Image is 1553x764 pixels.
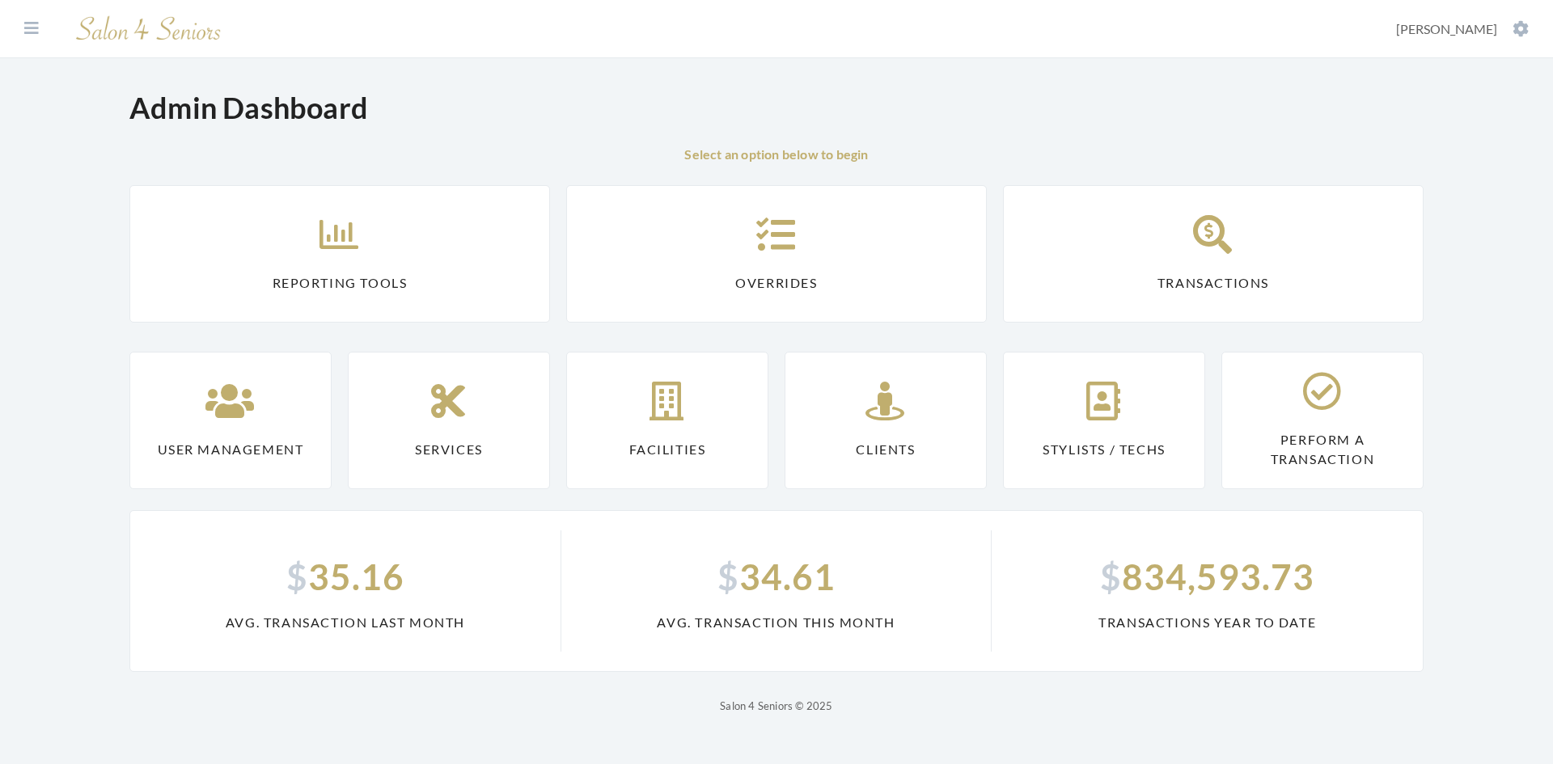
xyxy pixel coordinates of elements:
span: [PERSON_NAME] [1396,21,1497,36]
span: Avg. Transaction Last Month [150,613,541,632]
a: Transactions [1003,185,1424,323]
a: Clients [785,352,987,489]
p: Salon 4 Seniors © 2025 [129,696,1424,715]
a: User Management [129,352,332,489]
span: 34.61 [581,550,972,603]
span: 834,593.73 [1011,550,1403,603]
a: Perform a Transaction [1221,352,1424,489]
span: Transactions Year To Date [1011,613,1403,632]
p: Select an option below to begin [129,145,1424,164]
span: Avg. Transaction This Month [581,613,972,632]
a: Stylists / Techs [1003,352,1205,489]
span: 35.16 [150,550,541,603]
img: Salon 4 Seniors [68,10,230,48]
a: Overrides [566,185,987,323]
a: Reporting Tools [129,185,550,323]
a: Services [348,352,550,489]
h1: Admin Dashboard [129,91,368,125]
button: [PERSON_NAME] [1391,20,1534,38]
a: Facilities [566,352,768,489]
